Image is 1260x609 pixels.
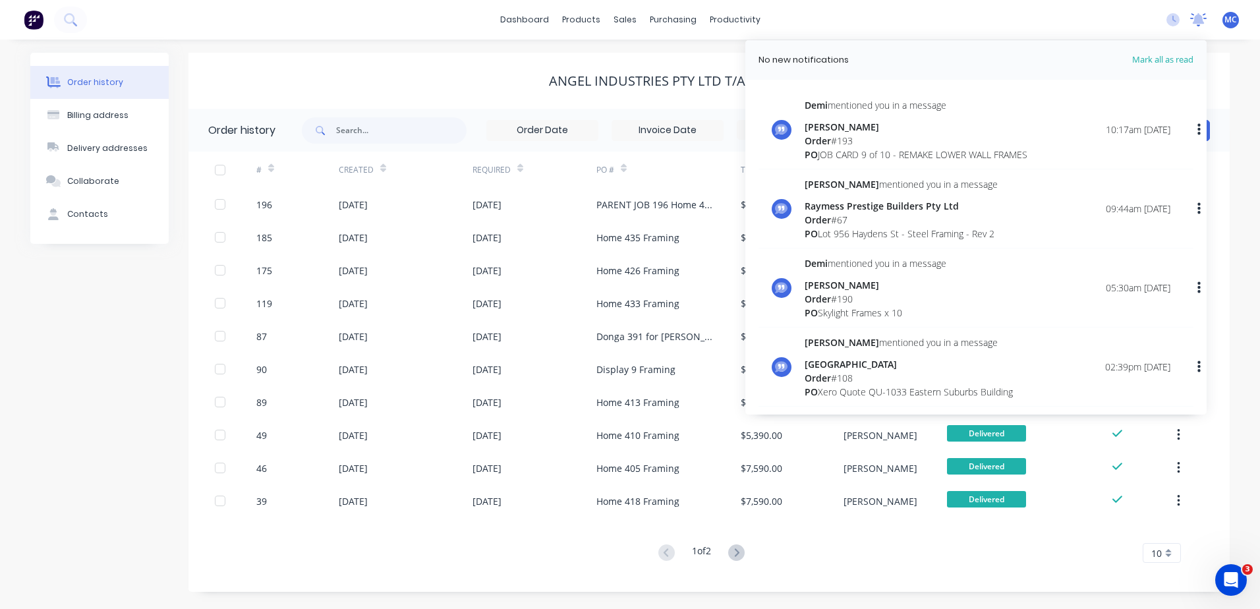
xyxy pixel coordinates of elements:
[472,395,501,409] div: [DATE]
[472,330,501,343] div: [DATE]
[805,292,946,306] div: # 190
[256,297,272,310] div: 119
[643,10,703,30] div: purchasing
[741,461,782,475] div: $7,590.00
[741,428,782,442] div: $5,390.00
[472,297,501,310] div: [DATE]
[741,164,791,176] div: Total Value
[67,76,123,88] div: Order history
[339,461,368,475] div: [DATE]
[805,306,818,319] span: PO
[805,99,828,111] span: Demi
[472,164,511,176] div: Required
[805,357,1013,371] div: [GEOGRAPHIC_DATA]
[339,164,374,176] div: Created
[1151,546,1162,560] span: 10
[339,152,472,188] div: Created
[1242,564,1253,575] span: 3
[805,178,879,190] span: [PERSON_NAME]
[692,544,711,563] div: 1 of 2
[805,385,1013,399] div: Xero Quote QU-1033 Eastern Suburbs Building
[256,461,267,475] div: 46
[336,117,467,144] input: Search...
[947,491,1026,507] span: Delivered
[339,330,368,343] div: [DATE]
[472,198,501,212] div: [DATE]
[67,208,108,220] div: Contacts
[596,395,679,409] div: Home 413 Framing
[256,494,267,508] div: 39
[805,257,828,270] span: Demi
[805,227,818,240] span: PO
[30,66,169,99] button: Order history
[805,213,998,227] div: # 67
[67,175,119,187] div: Collaborate
[737,123,848,137] div: 23 Statuses
[1224,14,1237,26] span: MC
[256,395,267,409] div: 89
[741,152,844,188] div: Total Value
[487,121,598,140] input: Order Date
[67,109,129,121] div: Billing address
[549,73,869,89] div: Angel Industries Pty Ltd t/a Teeny Tiny Homes
[256,264,272,277] div: 175
[472,264,501,277] div: [DATE]
[339,198,368,212] div: [DATE]
[1215,564,1247,596] iframe: Intercom live chat
[805,371,1013,385] div: # 108
[494,10,556,30] a: dashboard
[30,132,169,165] button: Delivery addresses
[339,428,368,442] div: [DATE]
[741,395,782,409] div: $6,490.00
[741,264,782,277] div: $5,390.00
[596,164,614,176] div: PO #
[805,372,831,384] span: Order
[844,494,917,508] div: [PERSON_NAME]
[596,330,714,343] div: Donga 391 for [PERSON_NAME] & [PERSON_NAME]
[30,99,169,132] button: Billing address
[607,10,643,30] div: sales
[472,461,501,475] div: [DATE]
[947,458,1026,475] span: Delivered
[805,335,1013,349] div: mentioned you in a message
[805,306,946,320] div: Skylight Frames x 10
[67,142,148,154] div: Delivery addresses
[805,293,831,305] span: Order
[805,256,946,270] div: mentioned you in a message
[805,227,998,241] div: Lot 956 Haydens St - Steel Framing - Rev 2
[741,231,782,245] div: $6,380.00
[844,428,917,442] div: [PERSON_NAME]
[596,198,714,212] div: PARENT JOB 196 Home 441 Framing
[472,494,501,508] div: [DATE]
[741,198,782,212] div: $5,115.00
[472,231,501,245] div: [DATE]
[30,198,169,231] button: Contacts
[256,362,267,376] div: 90
[24,10,43,30] img: Factory
[596,231,679,245] div: Home 435 Framing
[339,362,368,376] div: [DATE]
[596,152,741,188] div: PO #
[256,428,267,442] div: 49
[596,428,679,442] div: Home 410 Framing
[1106,202,1170,216] div: 09:44am [DATE]
[703,10,767,30] div: productivity
[805,199,998,213] div: Raymess Prestige Builders Pty Ltd
[556,10,607,30] div: products
[805,134,831,147] span: Order
[805,278,946,292] div: [PERSON_NAME]
[741,297,782,310] div: $5,390.00
[256,231,272,245] div: 185
[805,336,879,349] span: [PERSON_NAME]
[1085,53,1193,67] span: Mark all as read
[472,152,596,188] div: Required
[472,428,501,442] div: [DATE]
[596,362,675,376] div: Display 9 Framing
[472,362,501,376] div: [DATE]
[805,134,1027,148] div: # 193
[339,264,368,277] div: [DATE]
[339,297,368,310] div: [DATE]
[759,53,849,67] div: No new notifications
[741,494,782,508] div: $7,590.00
[805,214,831,226] span: Order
